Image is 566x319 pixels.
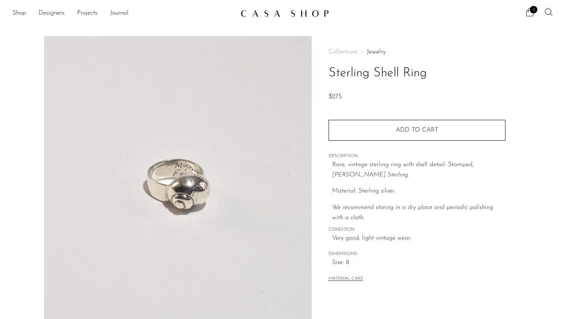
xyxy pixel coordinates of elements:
ul: NEW HEADER MENU [13,7,234,20]
button: MATERIAL CARE [329,276,363,282]
p: Rare, vintage sterling ring with shell detail. Stamped, [332,160,505,180]
span: Very good; light vintage wear. [332,233,505,244]
span: DIMENSIONS [329,251,505,258]
nav: Breadcrumbs [329,49,505,55]
span: DESCRIPTION [329,153,505,160]
a: Journal [110,8,129,18]
span: $275 [329,93,342,100]
span: 2 [530,6,537,13]
a: Designers [39,8,64,18]
i: We recommend storing in a dry place and periodic polishing with a cloth. [332,204,493,221]
nav: Desktop navigation [13,7,234,20]
span: Collections [329,49,357,55]
a: Projects [77,8,97,18]
h1: Sterling Shell Ring [329,63,505,83]
span: Add to cart [396,127,438,133]
a: Shop [13,8,26,18]
a: Jewelry [367,49,386,55]
p: Material: Sterling silver. [332,186,505,196]
span: Size: 8 [332,258,505,268]
em: [PERSON_NAME] Sterling. [332,172,409,178]
button: Add to cart [329,120,505,140]
span: CONDITION [329,226,505,233]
